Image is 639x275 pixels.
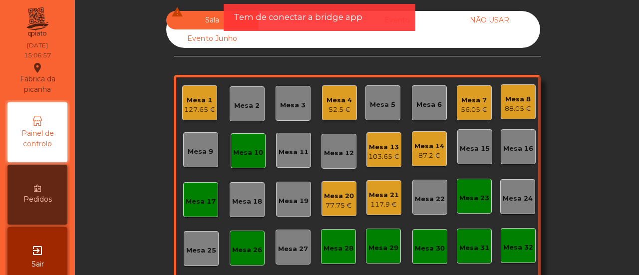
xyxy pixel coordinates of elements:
div: Mesa 15 [460,144,490,154]
div: Mesa 6 [416,100,442,110]
div: Mesa 11 [279,147,309,157]
div: Mesa 32 [503,243,533,253]
div: Sala [166,11,259,29]
div: 87.2 € [414,151,444,161]
span: Sair [31,259,44,270]
div: Mesa 8 [505,94,531,104]
div: Mesa 22 [415,194,445,204]
div: Mesa 4 [326,95,352,105]
i: warning [171,6,183,18]
div: 56.05 € [461,105,487,115]
div: 15:06:57 [24,51,51,60]
div: 127.65 € [184,105,215,115]
div: Fabrica da picanha [8,62,67,95]
div: Mesa 1 [184,95,215,105]
div: Mesa 3 [280,100,306,110]
div: Mesa 19 [279,196,309,206]
div: 77.75 € [324,201,354,211]
div: Mesa 2 [234,101,260,111]
div: [DATE] [27,41,48,50]
div: 88.05 € [505,104,531,114]
div: Mesa 18 [232,197,262,207]
div: Mesa 16 [503,144,533,154]
div: Mesa 29 [368,243,398,253]
div: NÃO USAR [443,11,536,29]
div: Mesa 12 [324,148,354,158]
div: Mesa 20 [324,191,354,201]
div: Mesa 23 [459,193,489,203]
div: 52.5 € [326,105,352,115]
div: 103.65 € [368,152,399,162]
div: Mesa 13 [368,142,399,152]
i: location_on [31,62,43,74]
div: Evento Junho [166,29,259,48]
span: Painel de controlo [10,128,65,149]
div: Mesa 26 [232,245,262,255]
div: Mesa 24 [503,194,533,204]
span: Pedidos [23,194,52,205]
span: Tem de conectar a bridge app [234,11,362,23]
div: 117.9 € [369,200,399,210]
div: Mesa 28 [323,244,353,254]
div: Mesa 21 [369,190,399,200]
div: Mesa 10 [233,148,263,158]
img: qpiato [25,5,49,40]
i: exit_to_app [31,245,43,257]
div: Mesa 5 [370,100,395,110]
div: Mesa 27 [278,244,308,254]
div: Mesa 30 [415,244,445,254]
div: Mesa 17 [186,197,216,207]
div: Mesa 25 [186,246,216,256]
div: Mesa 14 [414,141,444,151]
div: Mesa 31 [459,243,489,253]
div: Mesa 7 [461,95,487,105]
div: Mesa 9 [188,147,213,157]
